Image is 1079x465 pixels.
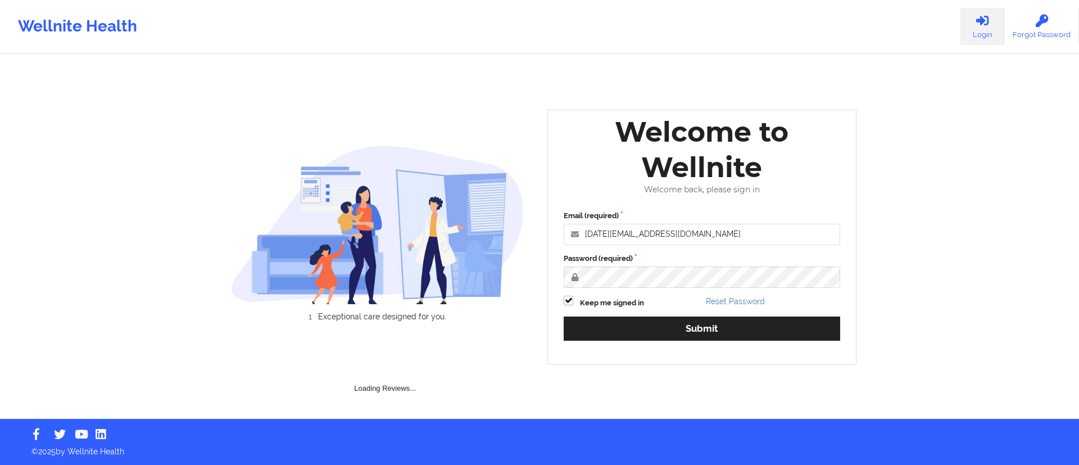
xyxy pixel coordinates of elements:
[564,224,840,245] input: Email address
[556,114,848,185] div: Welcome to Wellnite
[580,297,644,309] label: Keep me signed in
[556,185,848,195] div: Welcome back, please sign in
[231,145,524,304] img: wellnite-auth-hero_200.c722682e.png
[1004,8,1079,45] a: Forgot Password
[564,210,840,222] label: Email (required)
[241,312,524,321] li: Exceptional care designed for you.
[706,297,765,306] a: Reset Password
[231,340,540,394] div: Loading Reviews...
[24,438,1055,457] p: © 2025 by Wellnite Health
[960,8,1004,45] a: Login
[564,317,840,341] button: Submit
[564,253,840,264] label: Password (required)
